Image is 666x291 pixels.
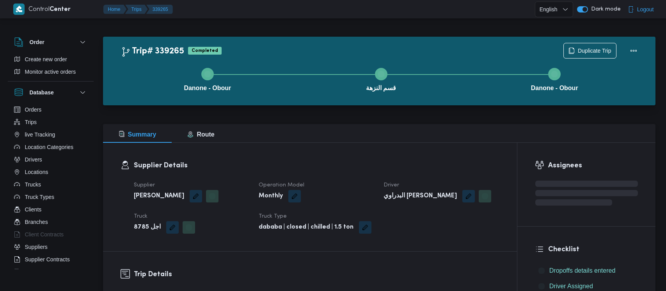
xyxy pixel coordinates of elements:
button: Danone - Obour [468,59,641,99]
button: Branches [11,216,91,228]
svg: Step 2 is complete [378,71,384,77]
button: Locations [11,166,91,178]
button: Actions [626,43,641,59]
button: Trucks [11,178,91,191]
span: Trips [25,117,37,127]
svg: Step 1 is complete [204,71,211,77]
button: Trips [11,116,91,128]
span: Branches [25,217,48,227]
b: [PERSON_NAME] [134,192,184,201]
b: dababa | closed | chilled | 1.5 ton [259,223,353,232]
span: Supplier Contracts [25,255,70,264]
div: Database [8,103,94,272]
button: live Tracking [11,128,91,141]
span: Operation Model [259,183,304,188]
button: Truck Types [11,191,91,203]
span: live Tracking [25,130,55,139]
button: Client Contracts [11,228,91,241]
b: اجل 8785 [134,223,161,232]
span: قسم النزهة [366,83,396,93]
button: Dropoffs details entered [535,264,638,277]
b: Monthly [259,192,283,201]
span: Dropoffs details entered [549,266,616,275]
h3: Order [30,37,44,47]
span: Suppliers [25,242,48,252]
h3: Trip Details [134,269,499,280]
h3: Assignees [548,160,638,171]
button: Logout [625,2,657,17]
h3: Checklist [548,244,638,255]
span: Drivers [25,155,42,164]
button: Clients [11,203,91,216]
span: Supplier [134,183,155,188]
button: Home [103,5,127,14]
span: Orders [25,105,42,114]
span: Driver [384,183,399,188]
span: Duplicate Trip [578,46,611,55]
h2: Trip# 339265 [121,46,184,57]
span: Truck Types [25,192,54,202]
span: Completed [188,47,222,55]
b: Center [50,7,71,12]
span: Driver Assigned [549,283,593,289]
span: Trucks [25,180,41,189]
span: Monitor active orders [25,67,76,76]
img: X8yXhbKr1z7QwAAAABJRU5ErkJggg== [13,4,25,15]
span: Route [187,131,214,138]
span: Driver Assigned [549,282,593,291]
span: Devices [25,267,44,277]
button: Devices [11,266,91,278]
span: Dropoffs details entered [549,267,616,274]
button: Database [14,88,87,97]
span: Danone - Obour [184,83,231,93]
button: Trips [125,5,148,14]
span: Client Contracts [25,230,64,239]
span: Danone - Obour [531,83,578,93]
button: 339265 [146,5,173,14]
button: قسم النزهة [294,59,468,99]
span: Summary [119,131,156,138]
span: Create new order [25,55,67,64]
span: Logout [637,5,654,14]
button: Monitor active orders [11,66,91,78]
button: Supplier Contracts [11,253,91,266]
h3: Supplier Details [134,160,499,171]
button: Location Categories [11,141,91,153]
button: Suppliers [11,241,91,253]
span: Clients [25,205,42,214]
span: Dark mode [588,6,621,12]
span: Truck Type [259,214,287,219]
button: Drivers [11,153,91,166]
h3: Database [30,88,54,97]
span: Truck [134,214,147,219]
button: Order [14,37,87,47]
b: البدراوي [PERSON_NAME] [384,192,457,201]
button: Orders [11,103,91,116]
svg: Step 3 is complete [551,71,558,77]
span: Location Categories [25,142,74,152]
b: Completed [192,48,218,53]
span: Locations [25,167,48,177]
button: Danone - Obour [121,59,295,99]
button: Create new order [11,53,91,66]
div: Order [8,53,94,81]
button: Duplicate Trip [563,43,616,59]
